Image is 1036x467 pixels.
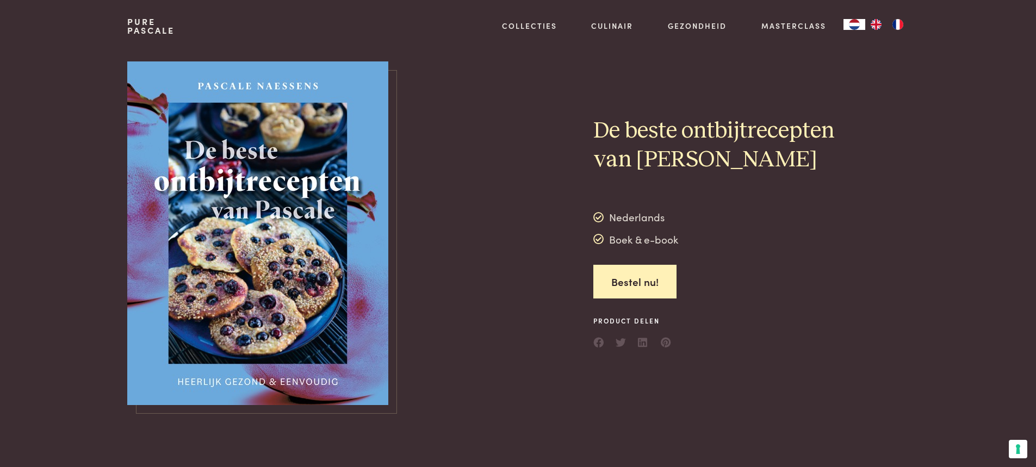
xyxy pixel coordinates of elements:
a: Culinair [591,20,633,32]
span: Product delen [593,316,672,326]
a: FR [887,19,909,30]
div: Boek & e-book [593,231,679,247]
a: EN [865,19,887,30]
a: PurePascale [127,17,175,35]
aside: Language selected: Nederlands [843,19,909,30]
a: Collecties [502,20,557,32]
h2: De beste ontbijtrecepten van [PERSON_NAME] [593,117,842,175]
div: Language [843,19,865,30]
button: Uw voorkeuren voor toestemming voor trackingtechnologieën [1009,440,1027,458]
a: Masterclass [761,20,826,32]
a: Gezondheid [668,20,727,32]
img: https://admin.purepascale.com/wp-content/uploads/2025/02/9789020955361.jpeg [127,61,388,405]
a: NL [843,19,865,30]
div: Nederlands [593,209,679,226]
ul: Language list [865,19,909,30]
a: Bestel nu! [593,265,677,299]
